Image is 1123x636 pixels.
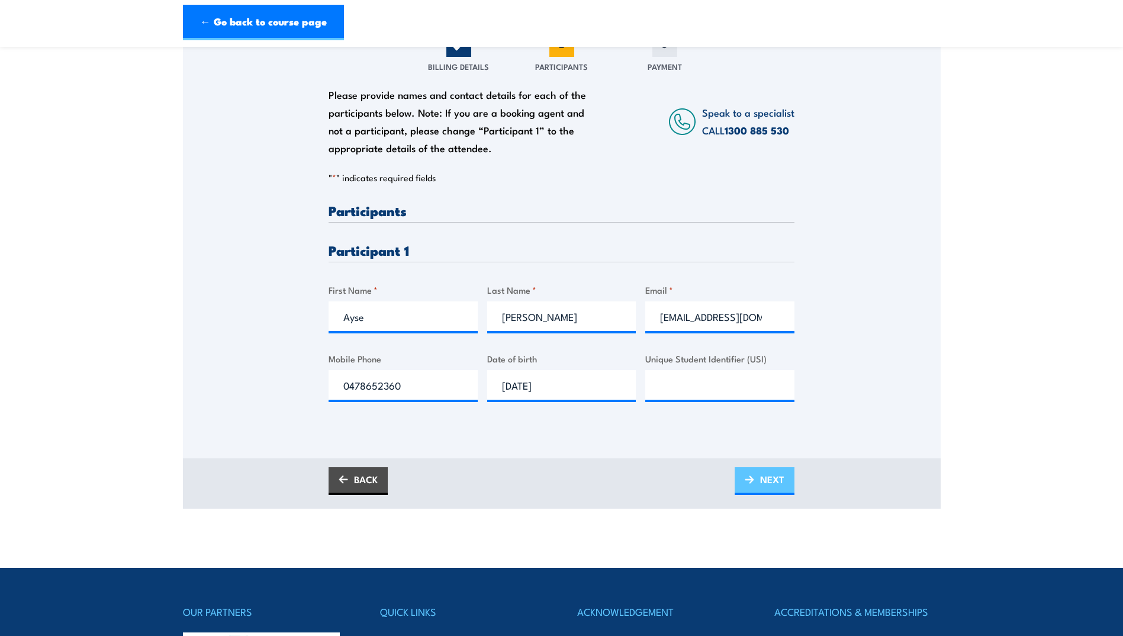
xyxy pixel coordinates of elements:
div: Please provide names and contact details for each of the participants below. Note: If you are a b... [329,86,597,157]
label: Date of birth [487,352,636,365]
span: NEXT [760,464,784,495]
label: Unique Student Identifier (USI) [645,352,794,365]
a: NEXT [735,467,794,495]
h4: QUICK LINKS [380,603,546,620]
h4: ACKNOWLEDGEMENT [577,603,743,620]
p: " " indicates required fields [329,172,794,184]
h3: Participants [329,204,794,217]
h4: OUR PARTNERS [183,603,349,620]
label: First Name [329,283,478,297]
span: Speak to a specialist CALL [702,105,794,137]
h3: Participant 1 [329,243,794,257]
label: Last Name [487,283,636,297]
a: 1300 885 530 [725,123,789,138]
span: Participants [535,60,588,72]
label: Email [645,283,794,297]
label: Mobile Phone [329,352,478,365]
a: BACK [329,467,388,495]
a: ← Go back to course page [183,5,344,40]
span: Payment [648,60,682,72]
span: Billing Details [428,60,489,72]
h4: ACCREDITATIONS & MEMBERSHIPS [774,603,940,620]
